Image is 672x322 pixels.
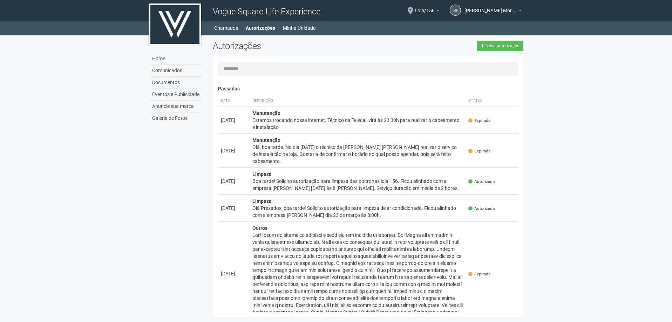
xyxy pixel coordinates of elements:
[150,65,202,77] a: Comunicados
[468,206,495,212] span: Autorizada
[283,23,315,33] a: Minha Unidade
[252,178,463,192] div: Boa tarde! Solicito autorização para limpeza das poltronas loja 156. Ficou alinhado com a empresa...
[150,53,202,65] a: Home
[218,86,518,91] h4: Passadas
[252,225,267,231] strong: Outros
[468,118,490,124] span: Expirada
[464,9,522,14] a: [PERSON_NAME] Moraes [PERSON_NAME]
[252,110,280,116] strong: Manutenção
[468,179,495,185] span: Autorizada
[221,205,247,212] div: [DATE]
[150,77,202,89] a: Documentos
[221,147,247,154] div: [DATE]
[450,5,461,16] a: BF
[221,270,247,277] div: [DATE]
[246,23,275,33] a: Autorizações
[464,1,517,13] span: Bianca Fragoso Kraemer Moraes da Silva
[252,144,463,165] div: Olá, boa tarde. No dia [DATE] o técnico da [PERSON_NAME] [PERSON_NAME] realizar o serviço de inst...
[221,117,247,124] div: [DATE]
[252,205,463,219] div: Olá Prezados, boa tarde! Solicito autorização para limpeza de ar condicionado. Ficou alinhado com...
[415,1,435,13] span: Loja/156
[486,43,520,48] span: Nova autorização
[149,4,201,46] img: logo.jpg
[252,137,280,143] strong: Manutenção
[415,9,439,14] a: Loja/156
[218,95,250,107] th: Data
[221,178,247,185] div: [DATE]
[213,41,363,51] h2: Autorizações
[252,117,463,131] div: Estamos trocando nossa internet. Técnico da Telecall virá às 23:30h para realizar o cabeamento e ...
[468,271,490,277] span: Expirada
[214,23,238,33] a: Chamados
[250,95,466,107] th: Descrição
[466,95,518,107] th: Status
[252,198,272,204] strong: Limpeza
[150,101,202,112] a: Anuncie sua marca
[150,89,202,101] a: Eventos e Publicidade
[213,7,320,16] span: Vogue Square Life Experience
[477,41,523,51] a: Nova autorização
[252,171,272,177] strong: Limpeza
[150,112,202,124] a: Galeria de Fotos
[468,148,490,154] span: Expirada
